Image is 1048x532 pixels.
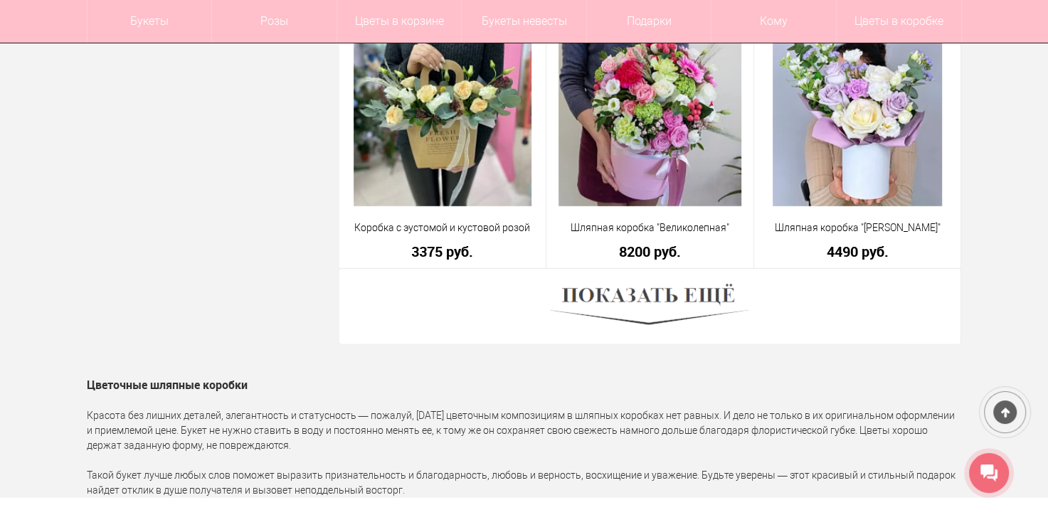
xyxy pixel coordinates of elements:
[556,244,744,259] a: 8200 руб.
[559,28,742,206] img: Шляпная коробка "Великолепная"
[556,220,744,235] a: Шляпная коробка "Великолепная"
[551,300,748,312] a: Показать ещё
[763,244,952,259] a: 4490 руб.
[349,244,537,259] a: 3375 руб.
[763,220,952,235] a: Шляпная коробка "[PERSON_NAME]"
[349,220,537,235] a: Коробка с эустомой и кустовой розой
[773,28,942,206] img: Шляпная коробка "Анита"
[76,378,973,498] div: Красота без лишних деталей, элегантность и статусность — пожалуй, [DATE] цветочным композициям в ...
[87,377,248,393] b: Цветочные шляпные коробки
[354,28,531,206] img: Коробка с эустомой и кустовой розой
[551,280,748,334] img: Показать ещё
